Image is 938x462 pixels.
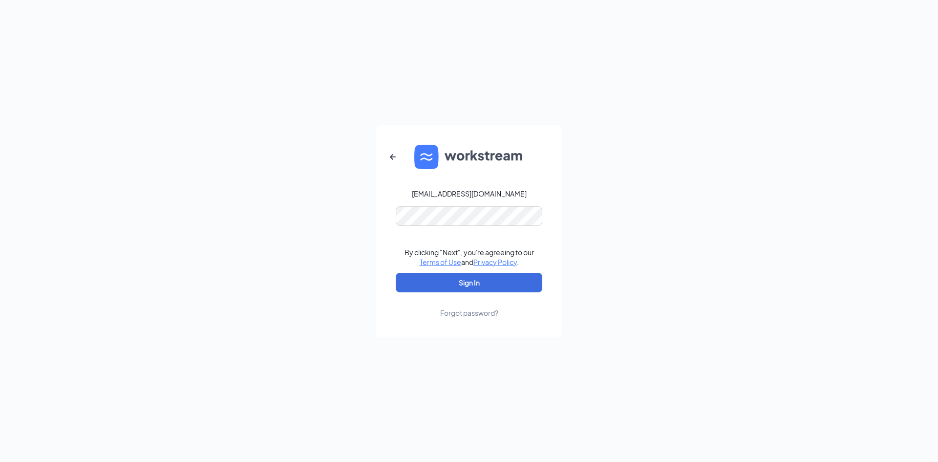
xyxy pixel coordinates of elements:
[387,151,399,163] svg: ArrowLeftNew
[414,145,524,169] img: WS logo and Workstream text
[412,189,527,198] div: [EMAIL_ADDRESS][DOMAIN_NAME]
[473,258,517,266] a: Privacy Policy
[420,258,461,266] a: Terms of Use
[440,308,498,318] div: Forgot password?
[396,273,542,292] button: Sign In
[440,292,498,318] a: Forgot password?
[405,247,534,267] div: By clicking "Next", you're agreeing to our and .
[381,145,405,169] button: ArrowLeftNew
